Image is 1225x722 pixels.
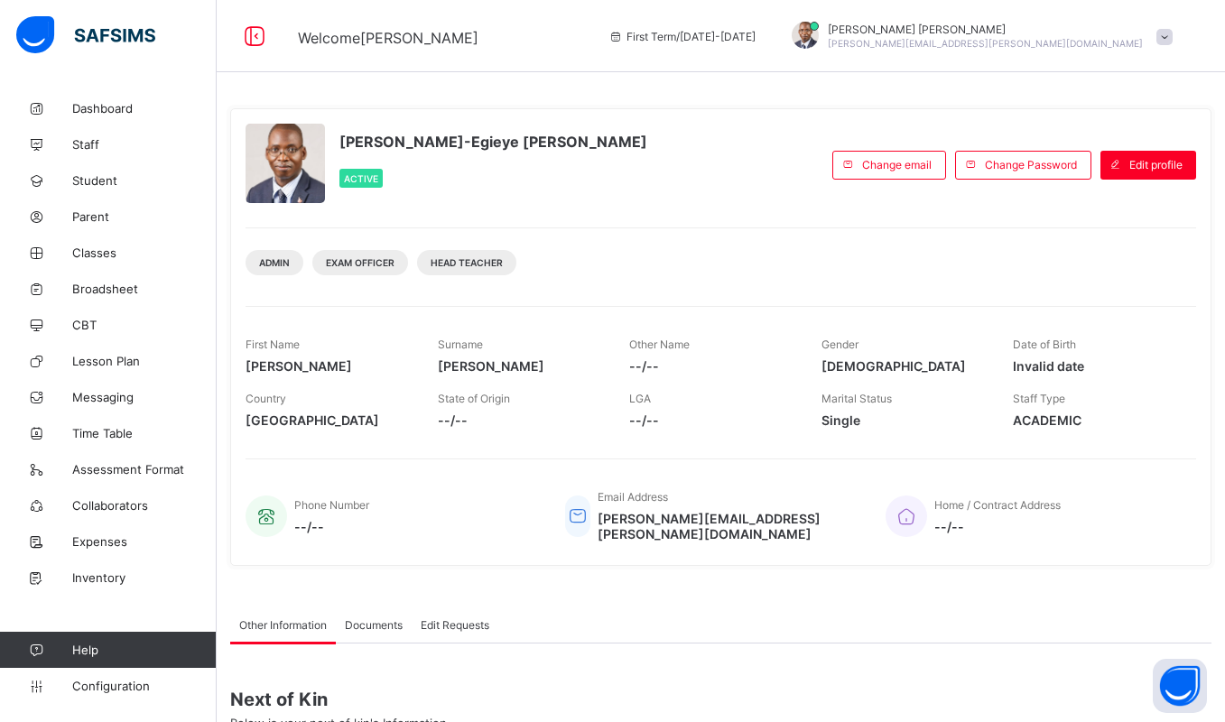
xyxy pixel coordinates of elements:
[72,282,217,296] span: Broadsheet
[828,38,1143,49] span: [PERSON_NAME][EMAIL_ADDRESS][PERSON_NAME][DOMAIN_NAME]
[294,498,369,512] span: Phone Number
[1013,392,1065,405] span: Staff Type
[629,358,794,374] span: --/--
[629,392,651,405] span: LGA
[72,570,217,585] span: Inventory
[821,412,987,428] span: Single
[72,318,217,332] span: CBT
[246,412,411,428] span: [GEOGRAPHIC_DATA]
[598,490,668,504] span: Email Address
[259,257,290,268] span: Admin
[72,643,216,657] span: Help
[1013,358,1178,374] span: Invalid date
[821,358,987,374] span: [DEMOGRAPHIC_DATA]
[438,338,483,351] span: Surname
[421,618,489,632] span: Edit Requests
[16,16,155,54] img: safsims
[298,29,478,47] span: Welcome [PERSON_NAME]
[828,23,1143,36] span: [PERSON_NAME] [PERSON_NAME]
[72,354,217,368] span: Lesson Plan
[230,689,1211,710] span: Next of Kin
[598,511,858,541] span: [PERSON_NAME][EMAIL_ADDRESS][PERSON_NAME][DOMAIN_NAME]
[438,392,510,405] span: State of Origin
[934,498,1061,512] span: Home / Contract Address
[246,392,286,405] span: Country
[934,519,1061,534] span: --/--
[72,209,217,224] span: Parent
[72,245,217,260] span: Classes
[72,137,217,152] span: Staff
[1013,412,1178,428] span: ACADEMIC
[1153,659,1207,713] button: Open asap
[1129,158,1183,171] span: Edit profile
[72,101,217,116] span: Dashboard
[774,22,1182,51] div: Paul-EgieyeMichael
[862,158,932,171] span: Change email
[246,358,411,374] span: [PERSON_NAME]
[246,338,300,351] span: First Name
[326,257,394,268] span: Exam Officer
[431,257,503,268] span: Head Teacher
[72,390,217,404] span: Messaging
[344,173,378,184] span: Active
[239,618,327,632] span: Other Information
[72,462,217,477] span: Assessment Format
[72,534,217,549] span: Expenses
[821,338,858,351] span: Gender
[608,30,756,43] span: session/term information
[438,358,603,374] span: [PERSON_NAME]
[821,392,892,405] span: Marital Status
[294,519,369,534] span: --/--
[985,158,1077,171] span: Change Password
[72,498,217,513] span: Collaborators
[72,173,217,188] span: Student
[339,133,647,151] span: [PERSON_NAME]-Egieye [PERSON_NAME]
[345,618,403,632] span: Documents
[1013,338,1076,351] span: Date of Birth
[438,412,603,428] span: --/--
[629,338,690,351] span: Other Name
[629,412,794,428] span: --/--
[72,426,217,440] span: Time Table
[72,679,216,693] span: Configuration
